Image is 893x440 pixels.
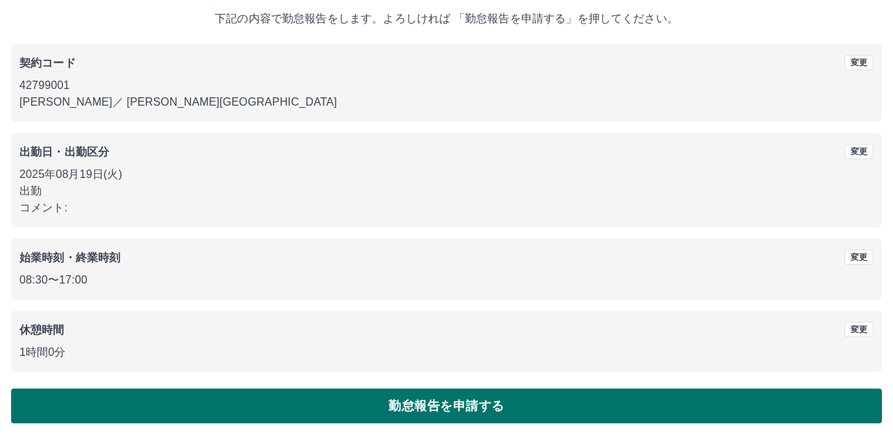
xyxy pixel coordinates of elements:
p: 下記の内容で勤怠報告をします。よろしければ 「勤怠報告を申請する」を押してください。 [11,10,882,27]
b: 休憩時間 [19,324,65,336]
b: 出勤日・出勤区分 [19,146,109,158]
p: 1時間0分 [19,344,874,361]
p: 出勤 [19,183,874,199]
p: 2025年08月19日(火) [19,166,874,183]
b: 契約コード [19,57,76,69]
button: 変更 [844,144,874,159]
button: 変更 [844,55,874,70]
p: [PERSON_NAME] ／ [PERSON_NAME][GEOGRAPHIC_DATA] [19,94,874,111]
p: 42799001 [19,77,874,94]
p: コメント: [19,199,874,216]
button: 変更 [844,250,874,265]
p: 08:30 〜 17:00 [19,272,874,288]
button: 変更 [844,322,874,337]
b: 始業時刻・終業時刻 [19,252,120,263]
button: 勤怠報告を申請する [11,389,882,423]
